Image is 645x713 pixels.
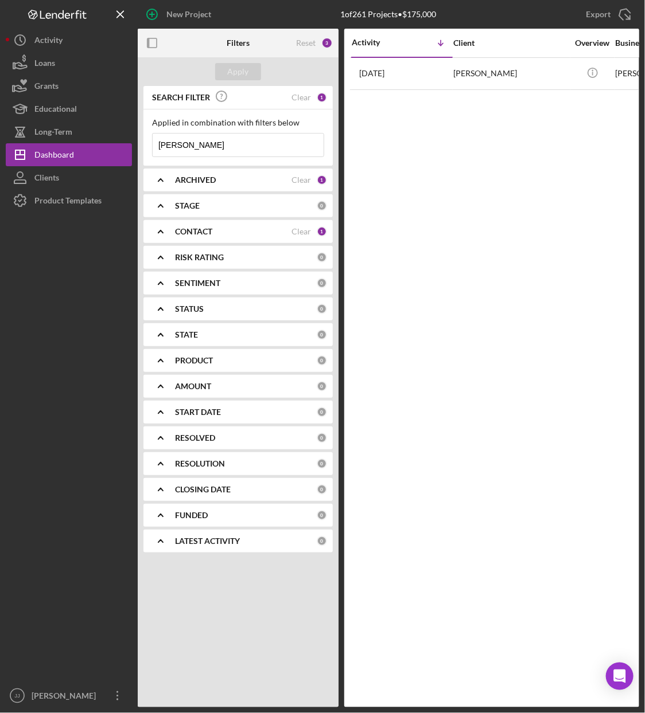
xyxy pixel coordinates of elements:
[6,684,132,707] button: JJ[PERSON_NAME]
[175,279,220,288] b: SENTIMENT
[292,93,311,102] div: Clear
[34,29,63,54] div: Activity
[29,684,103,710] div: [PERSON_NAME]
[175,382,211,391] b: AMOUNT
[175,408,221,417] b: START DATE
[321,37,333,49] div: 3
[34,120,72,146] div: Long-Term
[34,166,59,192] div: Clients
[6,29,132,52] button: Activity
[586,3,611,26] div: Export
[453,38,568,48] div: Client
[175,175,216,185] b: ARCHIVED
[292,227,311,236] div: Clear
[6,120,132,143] button: Long-Term
[166,3,211,26] div: New Project
[34,97,77,123] div: Educational
[317,381,327,391] div: 0
[34,189,102,215] div: Product Templates
[175,227,212,236] b: CONTACT
[6,97,132,120] button: Educational
[317,252,327,263] div: 0
[215,63,261,80] button: Apply
[317,484,327,495] div: 0
[175,511,208,520] b: FUNDED
[228,63,249,80] div: Apply
[152,93,210,102] b: SEARCH FILTER
[317,536,327,546] div: 0
[574,3,639,26] button: Export
[175,485,231,494] b: CLOSING DATE
[317,433,327,443] div: 0
[317,226,327,237] div: 1
[317,92,327,103] div: 1
[6,52,132,75] button: Loans
[227,38,250,48] b: Filters
[175,201,200,210] b: STAGE
[6,189,132,212] button: Product Templates
[352,38,402,47] div: Activity
[175,356,213,365] b: PRODUCT
[175,459,225,468] b: RESOLUTION
[6,166,132,189] button: Clients
[175,304,204,314] b: STATUS
[317,355,327,366] div: 0
[175,536,240,546] b: LATEST ACTIVITY
[317,278,327,288] div: 0
[6,143,132,166] button: Dashboard
[317,459,327,469] div: 0
[175,330,198,339] b: STATE
[453,58,568,89] div: [PERSON_NAME]
[34,52,55,77] div: Loans
[152,118,324,127] div: Applied in combination with filters below
[317,304,327,314] div: 0
[317,201,327,211] div: 0
[317,510,327,520] div: 0
[292,175,311,185] div: Clear
[6,75,132,97] button: Grants
[14,693,20,699] text: JJ
[606,663,634,690] div: Open Intercom Messenger
[317,175,327,185] div: 1
[317,407,327,417] div: 0
[138,3,223,26] button: New Project
[296,38,316,48] div: Reset
[175,433,215,442] b: RESOLVED
[175,253,224,262] b: RISK RATING
[359,69,384,78] time: 2025-04-05 23:00
[34,143,74,169] div: Dashboard
[317,330,327,340] div: 0
[571,38,614,48] div: Overview
[34,75,59,100] div: Grants
[340,10,436,19] div: 1 of 261 Projects • $175,000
